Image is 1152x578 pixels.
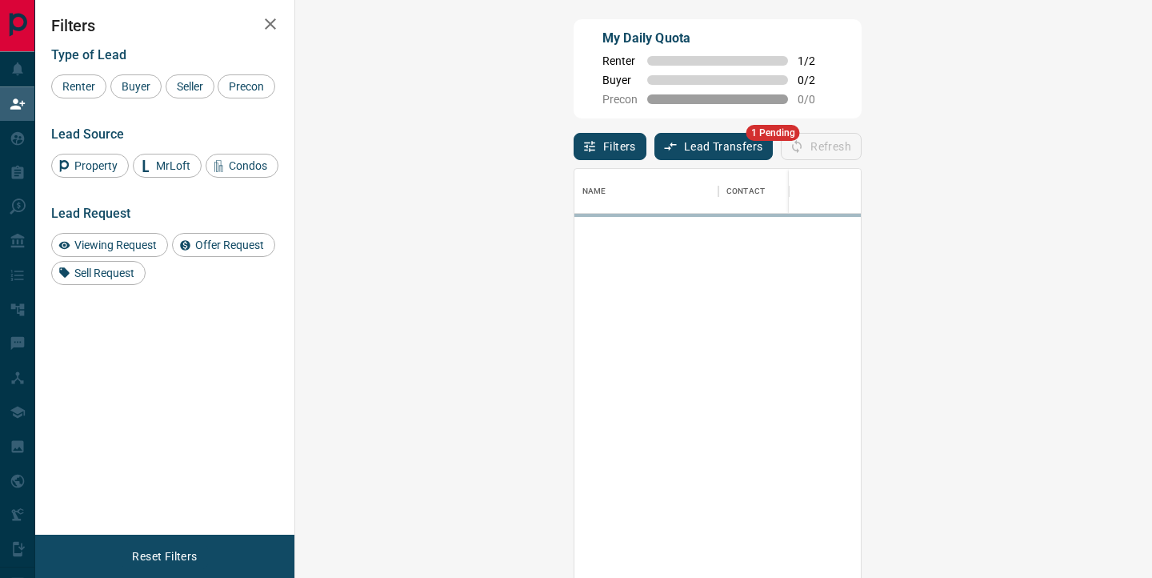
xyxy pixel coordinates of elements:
[51,16,278,35] h2: Filters
[223,80,270,93] span: Precon
[654,133,774,160] button: Lead Transfers
[166,74,214,98] div: Seller
[602,29,833,48] p: My Daily Quota
[57,80,101,93] span: Renter
[602,93,638,106] span: Precon
[51,206,130,221] span: Lead Request
[116,80,156,93] span: Buyer
[798,54,833,67] span: 1 / 2
[582,169,606,214] div: Name
[51,47,126,62] span: Type of Lead
[51,154,129,178] div: Property
[218,74,275,98] div: Precon
[171,80,209,93] span: Seller
[574,169,718,214] div: Name
[172,233,275,257] div: Offer Request
[110,74,162,98] div: Buyer
[574,133,646,160] button: Filters
[798,74,833,86] span: 0 / 2
[726,169,765,214] div: Contact
[602,74,638,86] span: Buyer
[190,239,270,251] span: Offer Request
[223,159,273,172] span: Condos
[206,154,278,178] div: Condos
[798,93,833,106] span: 0 / 0
[122,543,207,570] button: Reset Filters
[746,125,800,141] span: 1 Pending
[150,159,196,172] span: MrLoft
[69,267,140,279] span: Sell Request
[51,233,168,257] div: Viewing Request
[133,154,202,178] div: MrLoft
[51,261,146,285] div: Sell Request
[718,169,846,214] div: Contact
[69,239,162,251] span: Viewing Request
[69,159,123,172] span: Property
[51,74,106,98] div: Renter
[51,126,124,142] span: Lead Source
[602,54,638,67] span: Renter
